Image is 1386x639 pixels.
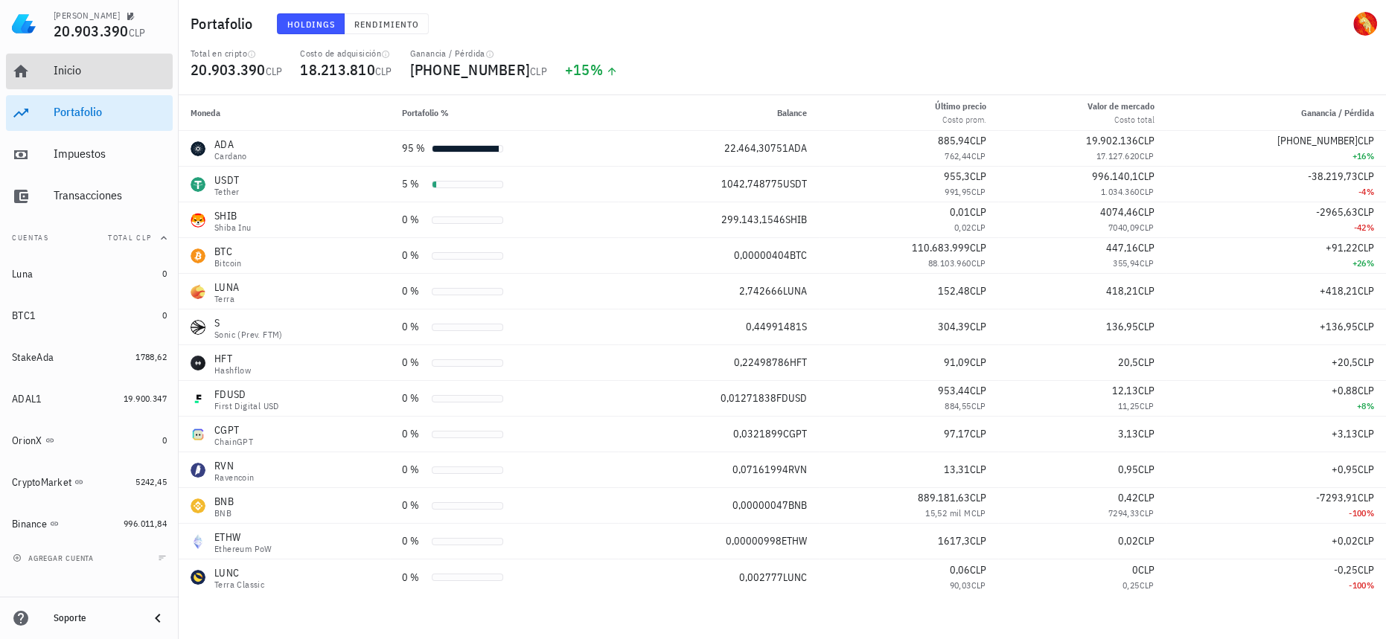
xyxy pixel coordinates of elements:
th: Portafolio %: Sin ordenar. Pulse para ordenar de forma ascendente. [390,95,618,131]
div: Transacciones [54,188,167,202]
span: USDT [783,177,807,190]
div: OrionX [12,434,42,447]
span: CLP [970,384,986,397]
div: CGPT [214,423,253,437]
span: CLP [1358,241,1374,254]
div: -100 [1178,578,1374,593]
span: 889.181,63 [918,491,970,504]
span: 3,13 [1118,427,1138,440]
div: BTC-icon [191,248,205,263]
div: Ethereum PoW [214,545,272,553]
span: [PHONE_NUMBER] [410,60,531,80]
span: 20.903.390 [191,60,266,80]
span: CLP [1138,320,1155,333]
span: 996.011,84 [124,518,167,529]
button: agregar cuenta [9,550,100,565]
div: 0 % [402,391,426,406]
span: 5242,45 [135,476,167,487]
div: SHIB [214,208,252,223]
h1: Portafolio [191,12,259,36]
span: Portafolio % [402,107,449,118]
span: 19.902.136 [1086,134,1138,147]
span: Rendimiento [354,19,419,30]
span: 91,09 [944,356,970,369]
div: LUNA-icon [191,284,205,299]
span: CLP [1358,384,1374,397]
span: CLP [970,563,986,577]
span: 88.103.960 [927,257,971,269]
span: 97,17 [944,427,970,440]
div: [PERSON_NAME] [54,10,120,22]
span: CLP [971,150,986,161]
div: 0 % [402,212,426,228]
span: agregar cuenta [16,553,94,563]
span: 0,02 [954,222,971,233]
span: CLP [1138,356,1155,369]
span: 0,42 [1118,491,1138,504]
span: 0,00000404 [734,248,790,262]
div: CryptoMarket [12,476,71,489]
div: StakeAda [12,351,54,364]
span: 152,48 [938,284,970,298]
div: avatar [1353,12,1377,36]
span: CLP [1138,491,1155,504]
span: 0 [162,309,167,321]
span: +3,13 [1332,427,1358,440]
div: S [214,315,283,330]
div: 0 % [402,498,426,513]
div: BNB [214,509,234,518]
span: +0,02 [1332,534,1358,548]
span: RVN [788,463,807,476]
span: CLP [1358,356,1374,369]
span: CLP [971,257,986,269]
div: First Digital USD [214,402,279,411]
span: 996.140,1 [1092,170,1138,183]
button: Holdings [277,13,345,34]
div: -100 [1178,506,1374,521]
span: CLP [971,400,986,411]
div: ChainGPT [214,437,253,446]
a: ADAL1 19.900.347 [6,381,173,417]
span: 0,00000047 [732,498,788,512]
span: CLP [1358,205,1374,219]
span: +0,95 [1332,463,1358,476]
span: 299.143,1546 [721,213,785,226]
span: CLP [1139,150,1154,161]
div: Costo de adquisición [300,48,392,60]
div: ADAL1 [12,393,42,405]
span: CLP [1139,400,1154,411]
span: +418,21 [1320,284,1358,298]
div: USDT [214,173,239,187]
span: 0,00000998 [726,534,782,548]
div: USDT-icon [191,177,205,192]
div: +16 [1178,149,1374,164]
span: 0,0321899 [733,427,783,440]
div: LUNC-icon [191,570,205,585]
span: CLP [971,186,986,197]
a: OrionX 0 [6,423,173,458]
div: ETHW [214,530,272,545]
span: CLP [1138,284,1155,298]
span: 0,07161994 [732,463,788,476]
span: BTC [790,248,807,262]
div: Cardano [214,152,247,161]
span: -38.219,73 [1308,170,1358,183]
div: 0 % [402,533,426,549]
span: 20,5 [1118,356,1138,369]
span: +91,22 [1326,241,1358,254]
span: +0,88 [1332,384,1358,397]
span: 991,95 [945,186,971,197]
span: 304,39 [938,320,970,333]
span: 0,44991481 [746,320,802,333]
span: CLP [1358,563,1374,577]
div: ADA-icon [191,141,205,156]
span: CLP [1138,205,1155,219]
span: FDUSD [776,391,807,405]
div: 5 % [402,176,426,192]
span: CLP [1138,534,1155,548]
div: +26 [1178,256,1374,271]
div: ADA [214,137,247,152]
div: 0 % [402,283,426,299]
div: Hashflow [214,366,251,375]
span: 953,44 [938,384,970,397]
